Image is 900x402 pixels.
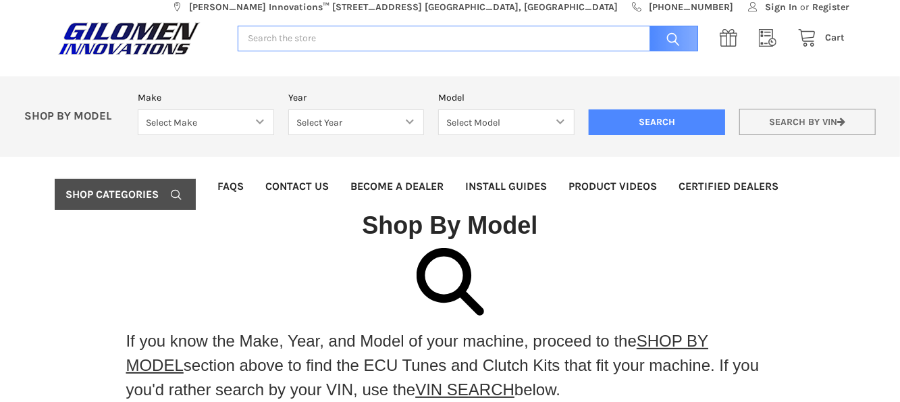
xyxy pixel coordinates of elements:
input: Search [589,109,725,135]
a: Certified Dealers [668,171,789,202]
p: If you know the Make, Year, and Model of your machine, proceed to the section above to find the E... [126,329,774,402]
h1: Shop By Model [55,210,845,241]
p: SHOP BY MODEL [18,109,131,124]
span: Cart [826,32,845,43]
a: Install Guides [454,171,558,202]
a: Product Videos [558,171,668,202]
a: Contact Us [255,171,340,202]
label: Model [438,91,575,105]
label: Year [288,91,425,105]
a: VIN SEARCH [415,380,514,399]
a: Shop Categories [55,179,195,210]
input: Search the store [238,26,697,52]
label: Make [138,91,274,105]
img: GILOMEN INNOVATIONS [55,22,203,55]
a: GILOMEN INNOVATIONS [55,22,223,55]
a: SHOP BY MODEL [126,332,709,374]
a: Become a Dealer [340,171,454,202]
a: Cart [791,30,845,47]
a: Search by VIN [739,109,876,135]
input: Search [643,26,698,52]
a: FAQs [207,171,255,202]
